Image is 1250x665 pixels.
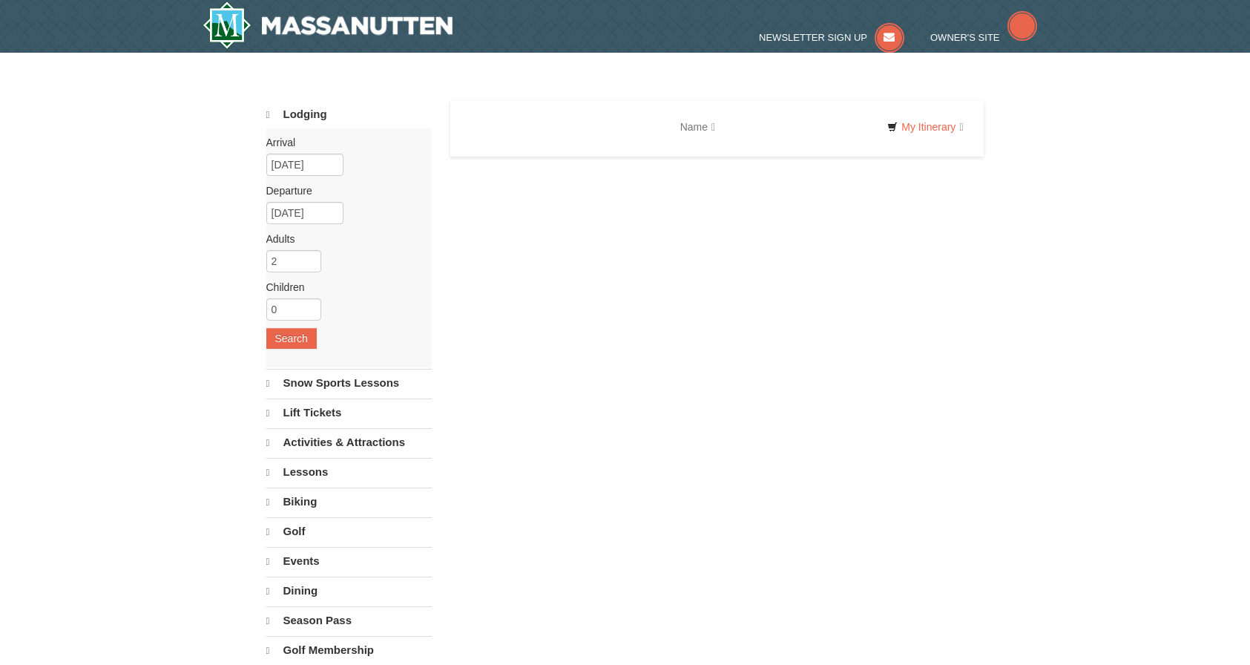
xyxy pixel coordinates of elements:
[266,328,317,349] button: Search
[266,135,421,150] label: Arrival
[266,488,432,516] a: Biking
[878,116,973,138] a: My Itinerary
[930,32,1037,43] a: Owner's Site
[266,369,432,397] a: Snow Sports Lessons
[266,547,432,575] a: Events
[930,32,1000,43] span: Owner's Site
[266,606,432,635] a: Season Pass
[266,183,421,198] label: Departure
[203,1,453,49] a: Massanutten Resort
[266,577,432,605] a: Dining
[203,1,453,49] img: Massanutten Resort Logo
[266,636,432,664] a: Golf Membership
[266,458,432,486] a: Lessons
[759,32,904,43] a: Newsletter Sign Up
[669,112,726,142] a: Name
[759,32,867,43] span: Newsletter Sign Up
[266,428,432,456] a: Activities & Attractions
[266,232,421,246] label: Adults
[266,399,432,427] a: Lift Tickets
[266,517,432,546] a: Golf
[266,280,421,295] label: Children
[266,101,432,128] a: Lodging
